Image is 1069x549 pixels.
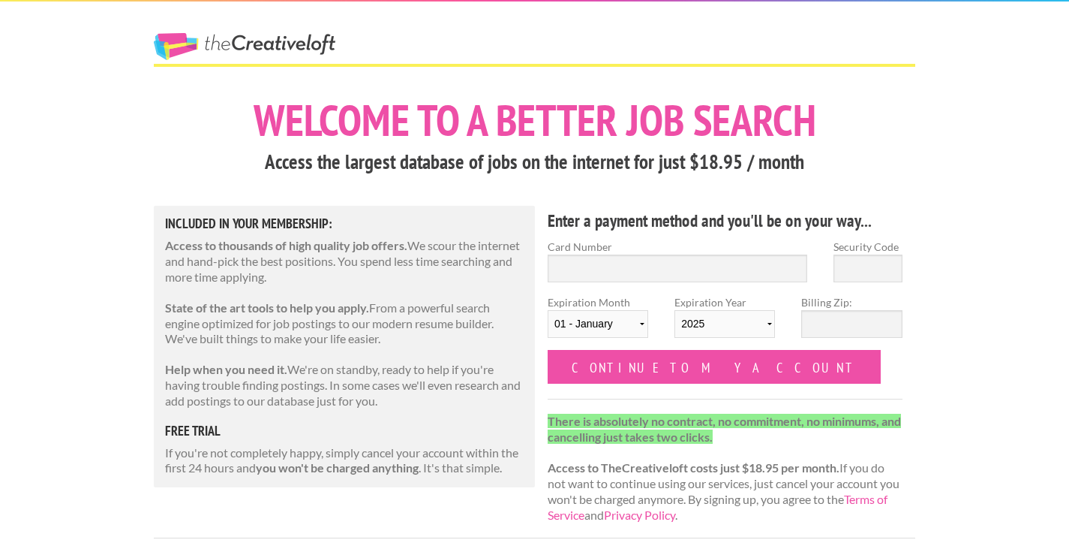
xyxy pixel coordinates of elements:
strong: you won't be charged anything [256,460,419,475]
p: If you're not completely happy, simply cancel your account within the first 24 hours and . It's t... [165,445,524,477]
label: Card Number [548,239,807,255]
select: Expiration Month [548,310,648,338]
label: Expiration Year [674,294,775,350]
strong: There is absolutely no contract, no commitment, no minimums, and cancelling just takes two clicks. [548,414,901,444]
h5: free trial [165,424,524,438]
a: Privacy Policy [604,508,675,522]
strong: State of the art tools to help you apply. [165,300,369,315]
a: The Creative Loft [154,33,335,60]
strong: Help when you need it. [165,362,287,376]
strong: Access to TheCreativeloft costs just $18.95 per month. [548,460,839,475]
p: We're on standby, ready to help if you're having trouble finding postings. In some cases we'll ev... [165,362,524,409]
input: Continue to my account [548,350,881,384]
p: We scour the internet and hand-pick the best positions. You spend less time searching and more ti... [165,238,524,285]
p: If you do not want to continue using our services, just cancel your account you won't be charged ... [548,414,902,523]
label: Billing Zip: [801,294,902,310]
a: Terms of Service [548,492,887,522]
h4: Enter a payment method and you'll be on your way... [548,209,902,233]
h3: Access the largest database of jobs on the internet for just $18.95 / month [154,148,915,176]
p: From a powerful search engine optimized for job postings to our modern resume builder. We've buil... [165,300,524,347]
label: Expiration Month [548,294,648,350]
h1: Welcome to a better job search [154,98,915,142]
h5: Included in Your Membership: [165,217,524,231]
strong: Access to thousands of high quality job offers. [165,238,407,252]
select: Expiration Year [674,310,775,338]
label: Security Code [833,239,902,255]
